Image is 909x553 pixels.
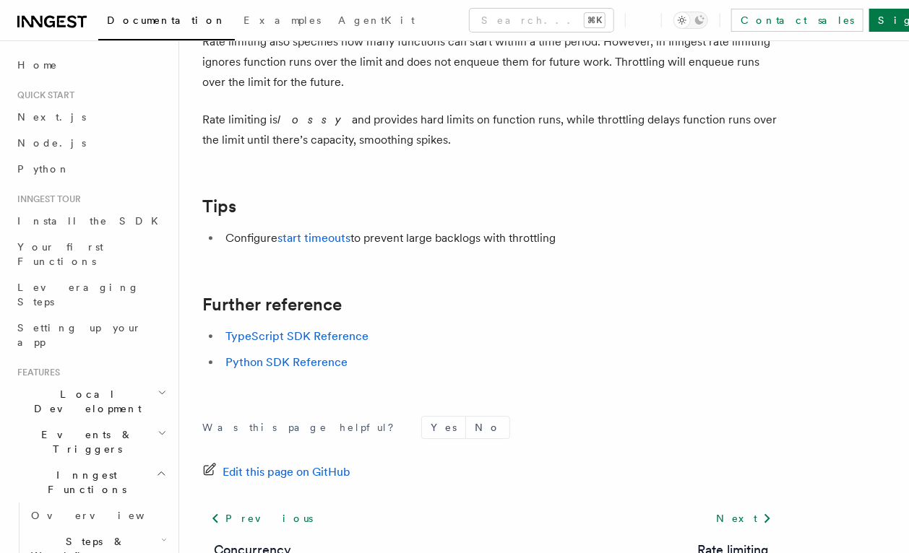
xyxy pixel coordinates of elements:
button: No [466,417,509,438]
a: Documentation [98,4,235,40]
a: Overview [25,502,170,528]
span: Documentation [107,14,226,26]
a: TypeScript SDK Reference [225,329,369,343]
a: Leveraging Steps [12,274,170,315]
a: Install the SDK [12,208,170,234]
span: Edit this page on GitHub [223,462,350,482]
a: Previous [202,505,322,531]
span: Overview [31,510,180,521]
span: Setting up your app [17,322,142,348]
p: Rate limiting is and provides hard limits on function runs, while throttling delays function runs... [202,110,780,150]
button: Events & Triggers [12,422,170,462]
a: Examples [235,4,329,39]
a: Contact sales [731,9,863,32]
span: Local Development [12,387,158,416]
span: Events & Triggers [12,427,158,456]
button: Search...⌘K [470,9,613,32]
span: Install the SDK [17,215,167,227]
a: Your first Functions [12,234,170,274]
span: Inngest Functions [12,468,156,497]
span: Inngest tour [12,193,81,205]
span: Features [12,367,60,378]
span: Quick start [12,90,74,101]
button: Toggle dark mode [673,12,708,29]
a: Python [12,156,170,182]
a: Further reference [202,295,342,315]
button: Yes [422,417,465,438]
a: Python SDK Reference [225,355,348,369]
a: start timeouts [277,231,350,245]
span: Python [17,163,70,175]
li: Configure to prevent large backlogs with throttling [221,228,780,248]
a: Home [12,52,170,78]
a: Tips [202,196,236,217]
a: Setting up your app [12,315,170,355]
p: Rate limiting also specifies how many functions can start within a time period. However, in Innge... [202,32,780,92]
p: Was this page helpful? [202,420,404,435]
a: Edit this page on GitHub [202,462,350,482]
span: Node.js [17,137,86,149]
span: Examples [244,14,321,26]
a: Next.js [12,104,170,130]
button: Local Development [12,381,170,422]
span: Next.js [17,111,86,123]
em: lossy [277,113,352,126]
span: Your first Functions [17,241,103,267]
span: Leveraging Steps [17,282,139,308]
a: AgentKit [329,4,423,39]
kbd: ⌘K [585,13,605,27]
span: Home [17,58,58,72]
a: Node.js [12,130,170,156]
button: Inngest Functions [12,462,170,502]
span: AgentKit [338,14,415,26]
a: Next [707,505,780,531]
